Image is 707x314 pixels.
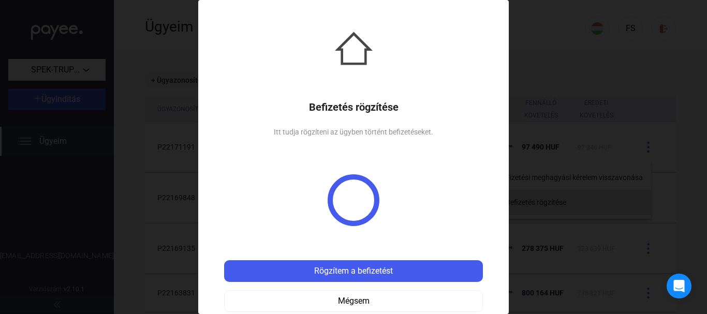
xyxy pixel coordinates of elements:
[309,101,399,113] h1: Befizetés rögzítése
[667,274,691,298] div: Open Intercom Messenger
[228,295,479,307] div: Mégsem
[224,260,483,282] button: Rögzítem a befizetést
[274,126,433,138] div: Itt tudja rögzíteni az ügyben történt befizetéseket.
[335,29,373,67] img: house
[227,265,480,277] div: Rögzítem a befizetést
[224,290,483,312] button: Mégsem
